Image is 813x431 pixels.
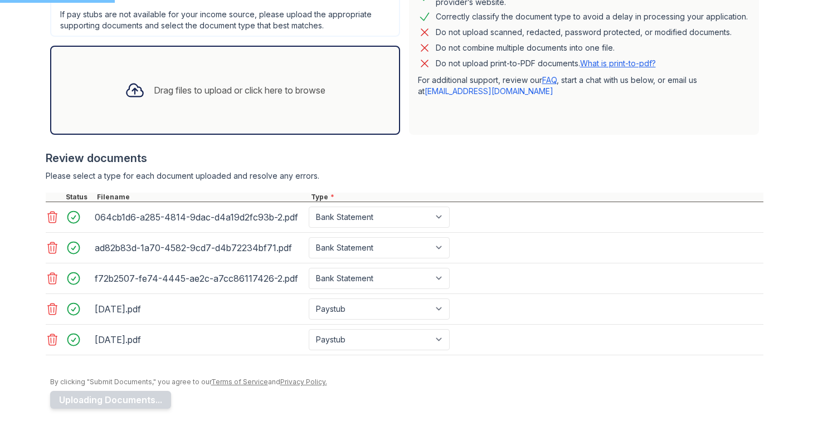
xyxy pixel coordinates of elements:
[211,378,268,386] a: Terms of Service
[418,75,750,97] p: For additional support, review our , start a chat with us below, or email us at
[50,391,171,409] button: Uploading Documents...
[50,378,763,386] div: By clicking "Submit Documents," you agree to our and
[154,84,325,97] div: Drag files to upload or click here to browse
[46,170,763,182] div: Please select a type for each document uploaded and resolve any errors.
[95,208,304,226] div: 064cb1d6-a285-4814-9dac-d4a19d2fc93b-2.pdf
[95,331,304,349] div: [DATE].pdf
[95,239,304,257] div: ad82b83d-1a70-4582-9cd7-d4b72234bf71.pdf
[580,58,656,68] a: What is print-to-pdf?
[95,300,304,318] div: [DATE].pdf
[309,193,763,202] div: Type
[95,270,304,287] div: f72b2507-fe74-4445-ae2c-a7cc86117426-2.pdf
[436,41,615,55] div: Do not combine multiple documents into one file.
[436,10,748,23] div: Correctly classify the document type to avoid a delay in processing your application.
[46,150,763,166] div: Review documents
[436,26,732,39] div: Do not upload scanned, redacted, password protected, or modified documents.
[542,75,557,85] a: FAQ
[64,193,95,202] div: Status
[436,58,656,69] p: Do not upload print-to-PDF documents.
[95,193,309,202] div: Filename
[425,86,553,96] a: [EMAIL_ADDRESS][DOMAIN_NAME]
[280,378,327,386] a: Privacy Policy.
